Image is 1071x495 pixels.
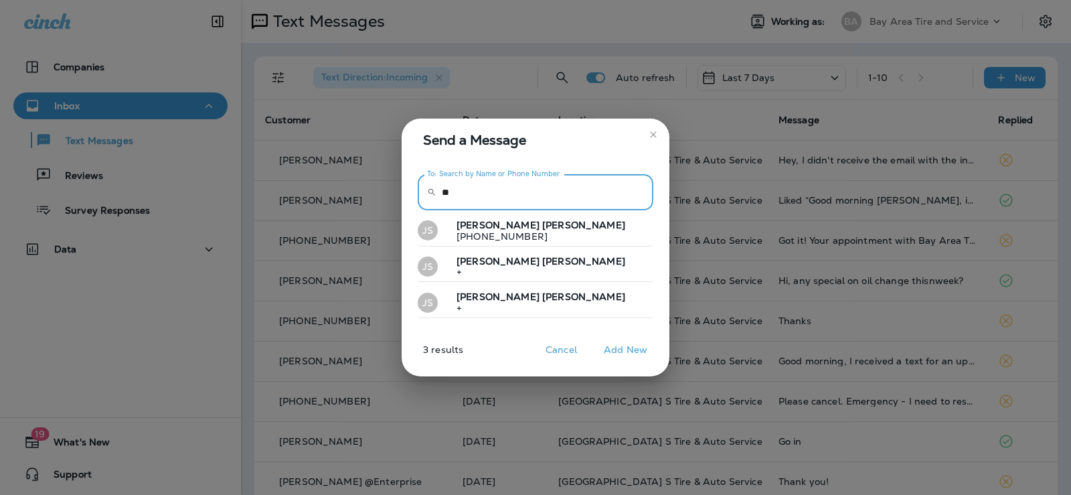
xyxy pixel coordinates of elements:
[418,293,438,313] div: JS
[446,303,625,313] p: +
[542,219,625,231] span: [PERSON_NAME]
[396,344,463,366] p: 3 results
[446,267,625,277] p: +
[423,129,653,151] span: Send a Message
[418,216,653,246] button: JS[PERSON_NAME] [PERSON_NAME][PHONE_NUMBER]
[446,231,625,242] p: [PHONE_NUMBER]
[418,252,653,283] button: JS[PERSON_NAME] [PERSON_NAME]+
[597,340,654,360] button: Add New
[418,257,438,277] div: JS
[418,220,438,240] div: JS
[542,291,625,303] span: [PERSON_NAME]
[536,340,586,360] button: Cancel
[457,255,540,267] span: [PERSON_NAME]
[457,291,540,303] span: [PERSON_NAME]
[418,287,653,318] button: JS[PERSON_NAME] [PERSON_NAME]+
[643,124,664,145] button: close
[542,255,625,267] span: [PERSON_NAME]
[457,219,540,231] span: [PERSON_NAME]
[427,169,560,179] label: To: Search by Name or Phone Number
